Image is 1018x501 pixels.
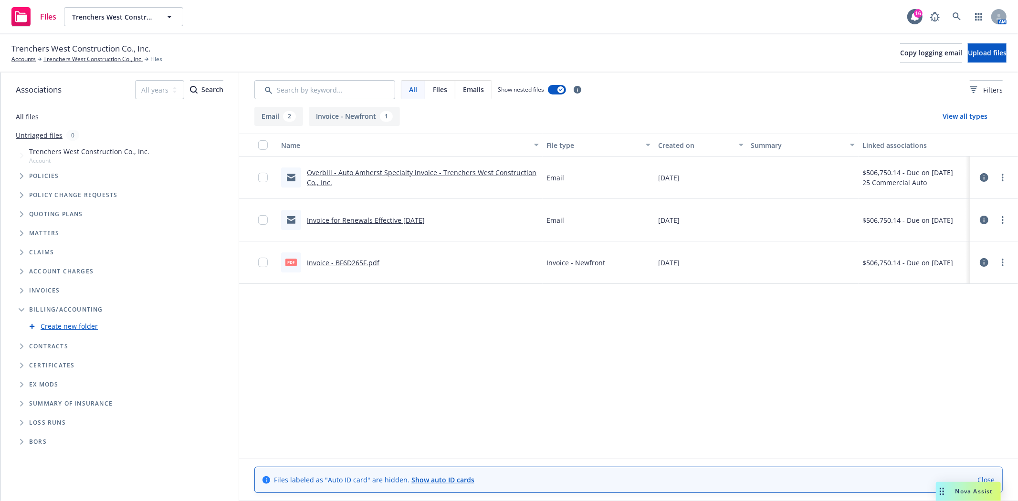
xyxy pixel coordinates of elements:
[859,134,970,157] button: Linked associations
[258,215,268,225] input: Toggle Row Selected
[914,9,923,18] div: 16
[947,7,966,26] a: Search
[970,80,1003,99] button: Filters
[900,48,962,57] span: Copy logging email
[11,55,36,63] a: Accounts
[16,83,62,96] span: Associations
[29,382,58,387] span: Ex Mods
[29,420,66,426] span: Loss Runs
[285,259,297,266] span: pdf
[283,111,296,122] div: 2
[463,84,484,94] span: Emails
[936,482,1001,501] button: Nova Assist
[190,80,223,99] button: SearchSearch
[41,321,98,331] a: Create new folder
[955,487,993,495] span: Nova Assist
[997,214,1008,226] a: more
[409,84,417,94] span: All
[29,173,59,179] span: Policies
[307,258,379,267] a: Invoice - BF6D265F.pdf
[29,269,94,274] span: Account charges
[309,107,400,126] button: Invoice - Newfront
[66,130,79,141] div: 0
[936,482,948,501] div: Drag to move
[970,85,1003,95] span: Filters
[40,13,56,21] span: Files
[11,42,150,55] span: Trenchers West Construction Co., Inc.
[190,86,198,94] svg: Search
[546,173,564,183] span: Email
[0,145,239,300] div: Tree Example
[281,140,528,150] div: Name
[29,288,60,293] span: Invoices
[433,84,447,94] span: Files
[751,140,845,150] div: Summary
[983,85,1003,95] span: Filters
[258,258,268,267] input: Toggle Row Selected
[968,48,1007,57] span: Upload files
[546,215,564,225] span: Email
[862,140,966,150] div: Linked associations
[72,12,155,22] span: Trenchers West Construction Co., Inc.
[862,177,953,188] div: 25 Commercial Auto
[380,111,393,122] div: 1
[658,140,733,150] div: Created on
[16,130,63,140] a: Untriaged files
[546,140,640,150] div: File type
[29,344,68,349] span: Contracts
[29,439,47,445] span: BORs
[969,7,988,26] a: Switch app
[29,230,59,236] span: Matters
[277,134,543,157] button: Name
[150,55,162,63] span: Files
[543,134,654,157] button: File type
[29,307,103,313] span: Billing/Accounting
[925,7,945,26] a: Report a Bug
[274,475,474,485] span: Files labeled as "Auto ID card" are hidden.
[658,215,680,225] span: [DATE]
[862,167,953,177] div: $506,750.14 - Due on [DATE]
[307,168,536,187] a: Overbill - Auto Amherst Specialty invoice - Trenchers West Construction Co., Inc.
[64,7,183,26] button: Trenchers West Construction Co., Inc.
[0,300,239,451] div: Folder Tree Example
[8,3,60,30] a: Files
[29,146,149,157] span: Trenchers West Construction Co., Inc.
[546,258,605,268] span: Invoice - Newfront
[29,250,54,255] span: Claims
[254,107,303,126] button: Email
[16,112,39,121] a: All files
[862,258,953,268] div: $506,750.14 - Due on [DATE]
[190,81,223,99] div: Search
[927,107,1003,126] button: View all types
[29,363,74,368] span: Certificates
[997,172,1008,183] a: more
[43,55,143,63] a: Trenchers West Construction Co., Inc.
[997,257,1008,268] a: more
[977,475,995,485] a: Close
[29,192,117,198] span: Policy change requests
[29,157,149,165] span: Account
[862,215,953,225] div: $506,750.14 - Due on [DATE]
[258,173,268,182] input: Toggle Row Selected
[307,216,425,225] a: Invoice for Renewals Effective [DATE]
[658,258,680,268] span: [DATE]
[900,43,962,63] button: Copy logging email
[654,134,747,157] button: Created on
[29,211,83,217] span: Quoting plans
[658,173,680,183] span: [DATE]
[29,401,113,407] span: Summary of insurance
[747,134,859,157] button: Summary
[254,80,395,99] input: Search by keyword...
[498,85,544,94] span: Show nested files
[258,140,268,150] input: Select all
[411,475,474,484] a: Show auto ID cards
[968,43,1007,63] button: Upload files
